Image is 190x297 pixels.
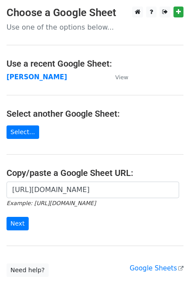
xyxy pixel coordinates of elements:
[7,73,67,81] a: [PERSON_NAME]
[7,108,183,119] h4: Select another Google Sheet:
[7,263,49,277] a: Need help?
[130,264,183,272] a: Google Sheets
[7,23,183,32] p: Use one of the options below...
[147,255,190,297] iframe: Chat Widget
[7,7,183,19] h3: Choose a Google Sheet
[115,74,128,81] small: View
[7,217,29,230] input: Next
[7,182,179,198] input: Paste your Google Sheet URL here
[7,168,183,178] h4: Copy/paste a Google Sheet URL:
[107,73,128,81] a: View
[7,125,39,139] a: Select...
[7,200,96,206] small: Example: [URL][DOMAIN_NAME]
[7,58,183,69] h4: Use a recent Google Sheet:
